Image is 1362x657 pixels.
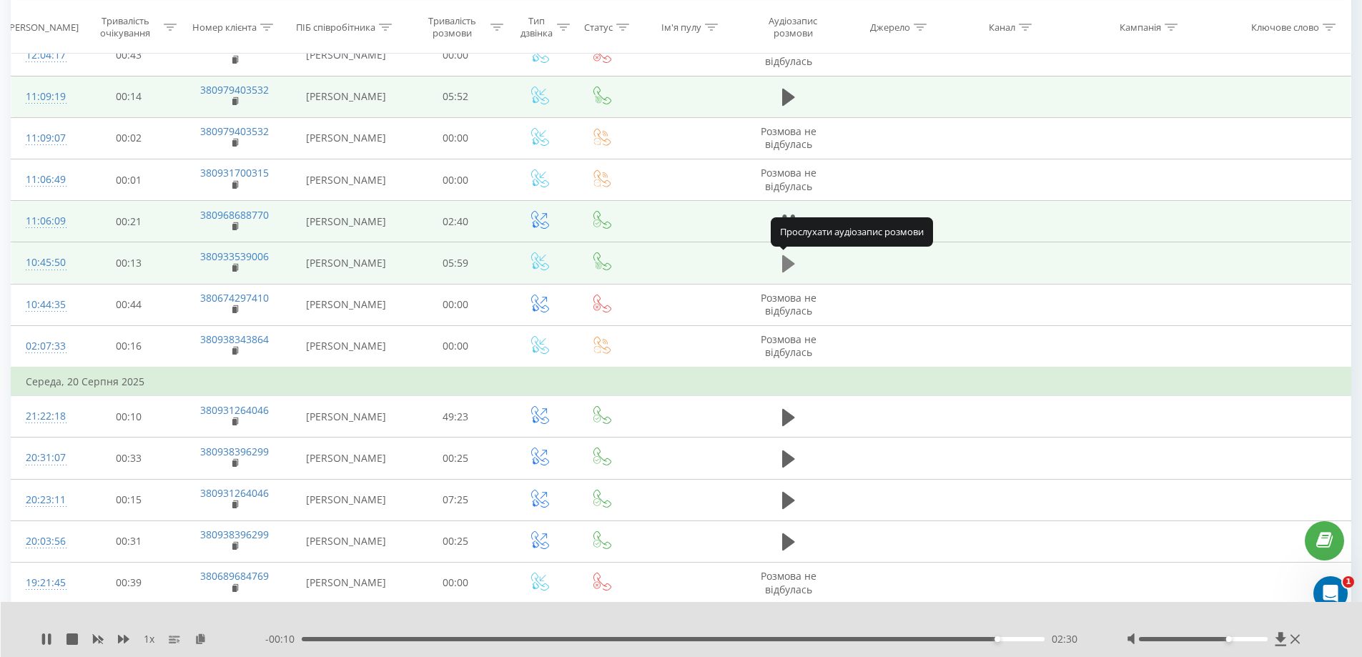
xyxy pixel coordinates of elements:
td: 02:40 [404,201,508,242]
a: 380689684769 [200,569,269,583]
div: 20:03:56 [26,528,63,555]
a: 380938396299 [200,528,269,541]
div: Джерело [870,21,910,33]
span: - 00:10 [265,632,302,646]
td: 00:00 [404,117,508,159]
a: 380931264046 [200,486,269,500]
div: Статус [584,21,613,33]
td: 00:31 [77,520,181,562]
a: 380979403532 [200,124,269,138]
div: Тривалість розмови [417,15,488,39]
div: 11:09:07 [26,124,63,152]
a: 380938396299 [200,445,269,458]
div: 20:31:07 [26,444,63,472]
td: 00:25 [404,438,508,479]
td: 00:25 [404,520,508,562]
td: 00:14 [77,76,181,117]
td: [PERSON_NAME] [288,562,404,603]
div: Ключове слово [1251,21,1319,33]
td: 49:23 [404,396,508,438]
span: Розмова не відбулась [761,41,816,68]
td: 00:13 [77,242,181,284]
div: Ім'я пулу [661,21,701,33]
td: 00:10 [77,396,181,438]
td: 00:00 [404,325,508,367]
div: 10:45:50 [26,249,63,277]
td: 00:00 [404,284,508,325]
td: 00:44 [77,284,181,325]
a: 380968688770 [200,208,269,222]
span: Розмова не відбулась [761,332,816,359]
div: 11:06:09 [26,207,63,235]
td: [PERSON_NAME] [288,201,404,242]
td: [PERSON_NAME] [288,520,404,562]
td: 07:25 [404,479,508,520]
div: 20:23:11 [26,486,63,514]
td: 00:16 [77,325,181,367]
td: [PERSON_NAME] [288,284,404,325]
td: 05:59 [404,242,508,284]
td: [PERSON_NAME] [288,325,404,367]
div: 12:04:17 [26,41,63,69]
td: 00:01 [77,159,181,201]
td: 00:15 [77,479,181,520]
div: Номер клієнта [192,21,257,33]
span: 1 [1343,576,1354,588]
div: 11:06:49 [26,166,63,194]
div: Accessibility label [995,636,1000,642]
iframe: Intercom live chat [1313,576,1348,611]
td: 00:43 [77,34,181,76]
td: 00:33 [77,438,181,479]
div: Тип дзвінка [520,15,553,39]
span: Розмова не відбулась [761,291,816,317]
span: 02:30 [1052,632,1077,646]
td: [PERSON_NAME] [288,396,404,438]
td: Середа, 20 Серпня 2025 [11,367,1351,396]
td: 00:39 [77,562,181,603]
div: 21:22:18 [26,402,63,430]
span: 1 x [144,632,154,646]
td: [PERSON_NAME] [288,34,404,76]
td: 00:21 [77,201,181,242]
a: 380933539006 [200,250,269,263]
div: 02:07:33 [26,332,63,360]
td: 00:02 [77,117,181,159]
td: 00:00 [404,34,508,76]
a: 380931264046 [200,403,269,417]
span: Розмова не відбулась [761,124,816,151]
div: [PERSON_NAME] [6,21,79,33]
div: Канал [989,21,1015,33]
td: [PERSON_NAME] [288,76,404,117]
td: [PERSON_NAME] [288,117,404,159]
td: 00:00 [404,159,508,201]
span: Розмова не відбулась [761,166,816,192]
td: 00:00 [404,562,508,603]
div: Accessibility label [1226,636,1232,642]
a: 380931700315 [200,166,269,179]
td: [PERSON_NAME] [288,159,404,201]
td: [PERSON_NAME] [288,242,404,284]
div: Кампанія [1120,21,1161,33]
div: Прослухати аудіозапис розмови [771,217,933,246]
div: Тривалість очікування [90,15,161,39]
div: 10:44:35 [26,291,63,319]
td: [PERSON_NAME] [288,438,404,479]
div: Аудіозапис розмови [751,15,834,39]
a: 380674297410 [200,291,269,305]
div: ПІБ співробітника [296,21,375,33]
td: [PERSON_NAME] [288,479,404,520]
a: 380682578893 [200,41,269,55]
div: 11:09:19 [26,83,63,111]
div: 19:21:45 [26,569,63,597]
span: Розмова не відбулась [761,569,816,596]
a: 380938343864 [200,332,269,346]
a: 380979403532 [200,83,269,97]
td: 05:52 [404,76,508,117]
